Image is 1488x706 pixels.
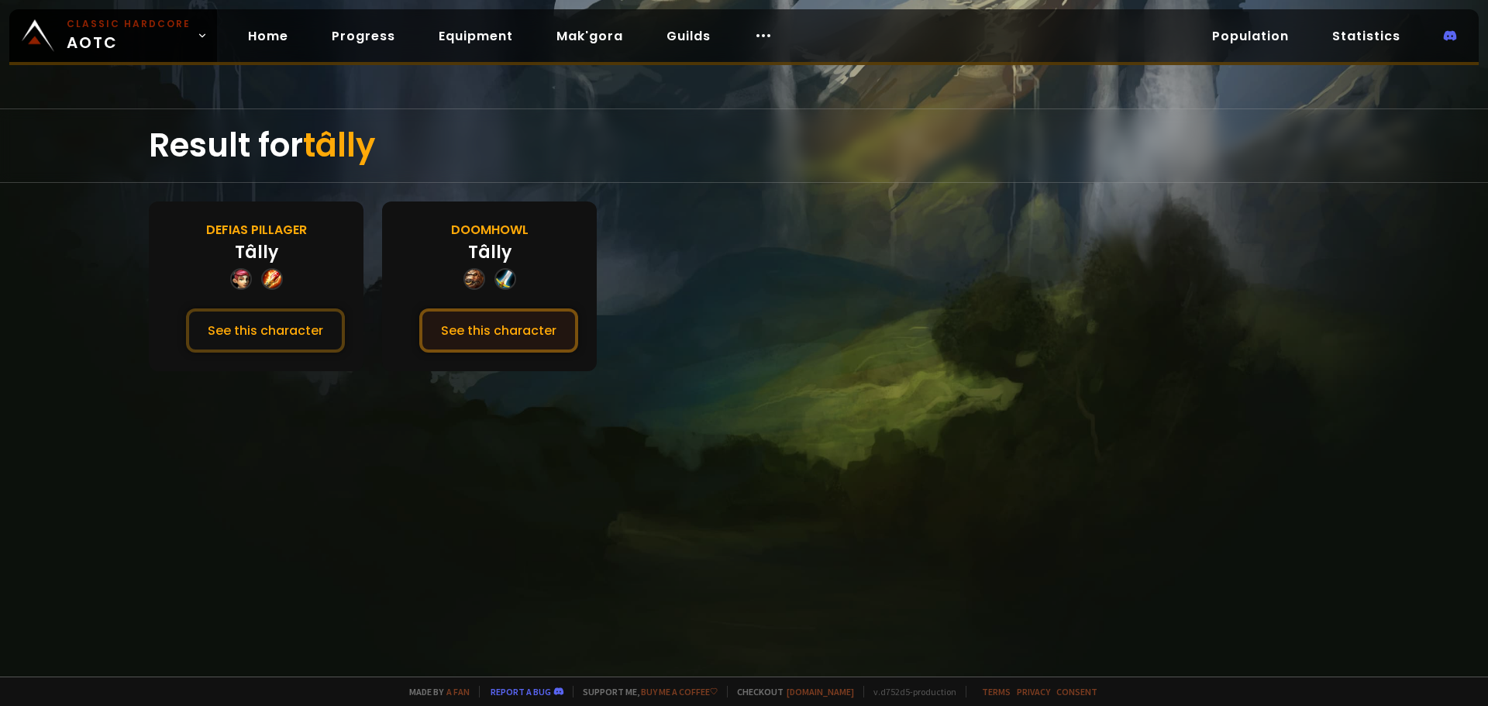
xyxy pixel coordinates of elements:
span: AOTC [67,17,191,54]
a: [DOMAIN_NAME] [787,686,854,697]
div: Tâlly [468,239,511,265]
a: Buy me a coffee [641,686,718,697]
button: See this character [186,308,345,353]
a: Population [1200,20,1301,52]
a: Terms [982,686,1011,697]
span: Made by [400,686,470,697]
span: v. d752d5 - production [863,686,956,697]
a: Home [236,20,301,52]
a: Classic HardcoreAOTC [9,9,217,62]
div: Tâlly [235,239,278,265]
span: Checkout [727,686,854,697]
a: Statistics [1320,20,1413,52]
a: Consent [1056,686,1097,697]
span: Support me, [573,686,718,697]
a: Mak'gora [544,20,635,52]
div: Defias Pillager [206,220,307,239]
small: Classic Hardcore [67,17,191,31]
span: tâlly [303,122,375,168]
a: Report a bug [491,686,551,697]
a: a fan [446,686,470,697]
a: Guilds [654,20,723,52]
div: Doomhowl [451,220,529,239]
a: Privacy [1017,686,1050,697]
div: Result for [149,109,1339,182]
button: See this character [419,308,578,353]
a: Progress [319,20,408,52]
a: Equipment [426,20,525,52]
